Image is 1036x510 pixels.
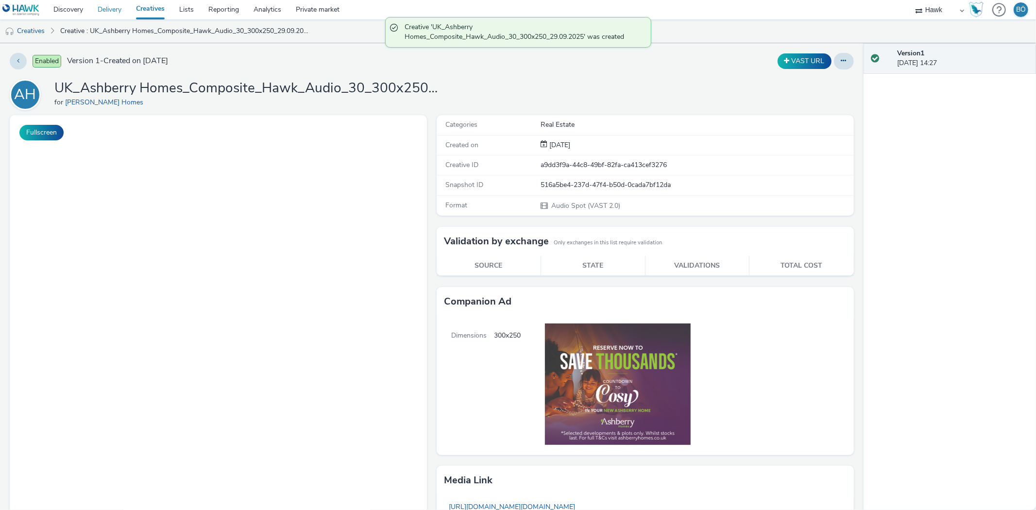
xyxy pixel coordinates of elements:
small: Only exchanges in this list require validation [554,239,662,247]
span: Format [445,201,467,210]
button: VAST URL [778,53,832,69]
span: Creative ID [445,160,478,170]
span: for [54,98,65,107]
div: a9dd3f9a-44c8-49bf-82fa-ca413cef3276 [541,160,852,170]
img: Companion Ad [521,316,698,452]
img: undefined Logo [2,4,40,16]
span: 300x250 [494,316,521,455]
span: Dimensions [437,316,494,455]
img: audio [5,27,15,36]
th: Validations [645,256,749,276]
h3: Validation by exchange [444,234,549,249]
strong: Version 1 [897,49,924,58]
span: Version 1 - Created on [DATE] [67,55,168,67]
th: Source [437,256,541,276]
span: Created on [445,140,478,150]
div: [DATE] 14:27 [897,49,1028,68]
h3: Companion Ad [444,294,511,309]
span: Categories [445,120,477,129]
a: Creative : UK_Ashberry Homes_Composite_Hawk_Audio_30_300x250_29.09.2025 [55,19,314,43]
a: Hawk Academy [969,2,987,17]
div: Duplicate the creative as a VAST URL [775,53,834,69]
img: Hawk Academy [969,2,984,17]
span: Snapshot ID [445,180,483,189]
button: Fullscreen [19,125,64,140]
th: State [541,256,645,276]
h3: Media link [444,473,493,488]
a: AH [10,90,45,99]
div: Real Estate [541,120,852,130]
span: Audio Spot (VAST 2.0) [550,201,620,210]
th: Total cost [749,256,854,276]
span: Enabled [33,55,61,68]
div: Creation 29 September 2025, 14:27 [547,140,570,150]
a: [PERSON_NAME] Homes [65,98,147,107]
span: [DATE] [547,140,570,150]
span: Creative 'UK_Ashberry Homes_Composite_Hawk_Audio_30_300x250_29.09.2025' was created [405,22,641,42]
h1: UK_Ashberry Homes_Composite_Hawk_Audio_30_300x250_29.09.2025 [54,79,443,98]
div: 516a5be4-237d-47f4-b50d-0cada7bf12da [541,180,852,190]
div: BÖ [1016,2,1026,17]
div: AH [15,81,36,108]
